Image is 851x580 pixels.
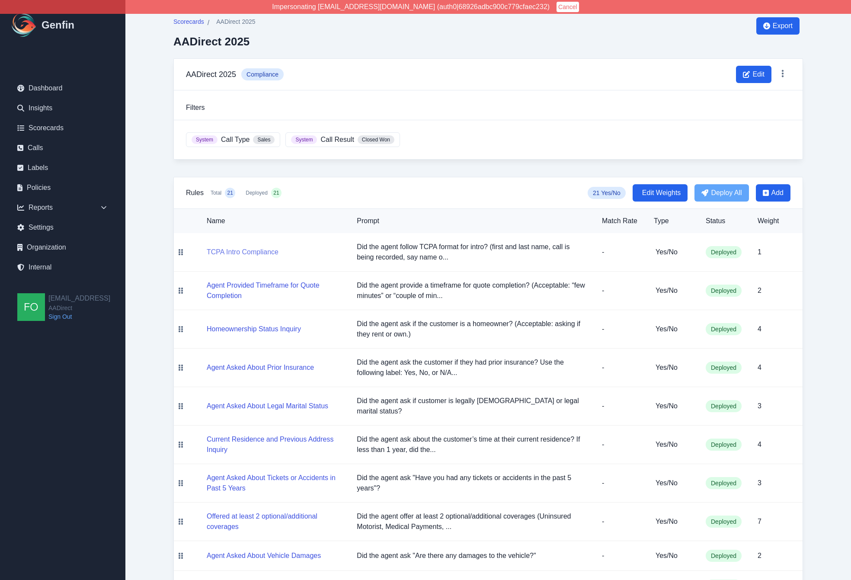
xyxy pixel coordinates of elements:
h5: Yes/No [656,324,692,334]
h5: Yes/No [656,516,692,527]
span: 21 [273,189,279,196]
p: Did the agent provide a timeframe for quote completion? (Acceptable: “few minutes” or “couple of ... [357,280,588,301]
span: 4 [758,441,761,448]
span: Total [211,189,221,196]
h3: AADirect 2025 [186,68,236,80]
span: Edit [752,69,765,80]
span: 4 [758,364,761,371]
span: AADirect 2025 [216,17,255,26]
p: - [602,285,640,296]
span: Scorecards [173,17,204,26]
button: Edit Weights [633,184,688,202]
h2: AADirect 2025 [173,35,256,48]
span: 2 [758,552,761,559]
p: Did the agent ask about the customer’s time at their current residence? If less than 1 year, did ... [357,434,588,455]
h5: Yes/No [656,362,692,373]
th: Match Rate [595,209,647,233]
span: Call Result [320,135,354,145]
button: Current Residence and Previous Address Inquiry [207,434,343,455]
span: Deployed [706,362,742,374]
img: founders@genfin.ai [17,293,45,321]
h3: Filters [186,103,790,113]
a: TCPA Intro Compliance [207,248,278,256]
span: Call Type [221,135,250,145]
span: Deployed [706,439,742,451]
p: - [602,439,640,450]
a: Labels [10,159,115,176]
span: AADirect [48,304,110,312]
a: Scorecards [10,119,115,137]
button: Homeownership Status Inquiry [207,324,301,334]
a: Insights [10,99,115,117]
a: Calls [10,139,115,157]
button: Agent Asked About Prior Insurance [207,362,314,373]
span: Deployed [706,550,742,562]
button: Export [756,17,800,35]
button: Agent Asked About Vehicle Damages [207,551,321,561]
p: - [602,478,640,488]
span: Deployed [706,400,742,412]
h3: Rules [186,188,204,198]
span: Deployed [706,285,742,297]
span: Deployed [706,323,742,335]
span: Deployed [706,477,742,489]
span: Deployed [246,189,268,196]
button: Agent Asked About Legal Marital Status [207,401,328,411]
span: Add [771,188,784,198]
span: 3 [758,479,761,487]
button: Add [756,184,790,202]
a: Agent Asked About Legal Marital Status [207,402,328,410]
h5: Yes/No [656,285,692,296]
h5: Yes/No [656,551,692,561]
th: Name [188,209,350,233]
a: Scorecards [173,17,204,28]
h2: [EMAIL_ADDRESS] [48,293,110,304]
span: Deploy All [711,188,742,198]
span: / [208,18,209,28]
th: Prompt [350,209,595,233]
p: Did the agent offer at least 2 optional/additional coverages (Uninsured Motorist, Medical Payment... [357,511,588,532]
a: Agent Asked About Vehicle Damages [207,552,321,559]
span: System [291,135,317,144]
p: Did the agent ask "Are there any damages to the vehicle?" [357,551,588,561]
span: Compliance [241,68,284,80]
th: Weight [751,209,803,233]
button: Agent Asked About Tickets or Accidents in Past 5 Years [207,473,343,493]
a: Offered at least 2 optional/additional coverages [207,523,343,530]
p: Did the agent ask if customer is legally [DEMOGRAPHIC_DATA] or legal marital status? [357,396,588,417]
p: Did the agent ask "Have you had any tickets or accidents in the past 5 years"? [357,473,588,493]
p: Did the agent ask if the customer is a homeowner? (Acceptable: asking if they rent or own.) [357,319,588,340]
p: - [602,362,640,373]
a: Homeownership Status Inquiry [207,325,301,333]
button: Deploy All [694,184,749,202]
span: 2 [758,287,761,294]
a: Agent Asked About Tickets or Accidents in Past 5 Years [207,484,343,492]
a: Agent Provided Timeframe for Quote Completion [207,292,343,299]
span: 1 [758,248,761,256]
p: Did the agent ask the customer if they had prior insurance? Use the following label: Yes, No, or ... [357,357,588,378]
p: - [602,247,640,257]
h5: Yes/No [656,439,692,450]
h5: Yes/No [656,478,692,488]
button: Cancel [557,2,579,12]
th: Type [647,209,699,233]
button: TCPA Intro Compliance [207,247,278,257]
span: Edit Weights [642,188,681,198]
h1: Genfin [42,18,74,32]
span: Deployed [706,246,742,258]
h5: Yes/No [656,247,692,257]
h5: Yes/No [656,401,692,411]
button: Edit [736,66,771,83]
a: Internal [10,259,115,276]
p: Did the agent follow TCPA format for intro? (first and last name, call is being recorded, say nam... [357,242,588,263]
span: Closed Won [358,135,394,144]
div: Reports [10,199,115,216]
span: 21 [227,189,233,196]
p: - [602,516,640,527]
p: - [602,324,640,334]
span: 4 [758,325,761,333]
img: Logo [10,11,38,39]
span: Deployed [706,516,742,528]
span: 21 Yes/No [588,187,626,199]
